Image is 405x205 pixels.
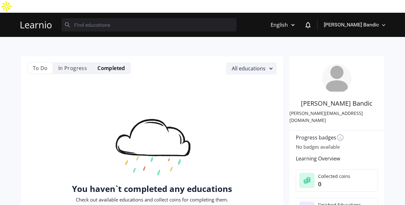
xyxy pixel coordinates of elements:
div: Progress badges [289,131,337,142]
img: employee-placeholder.png [322,64,352,93]
img: progress-badges-icon.svg [336,134,344,142]
div: Learning Overview [289,152,384,163]
img: collected-coins.svg [299,173,315,188]
li: Completed [92,62,131,74]
h4: You haven`t completed any educations [72,184,232,194]
span: No badges available [296,144,340,150]
button: All educations [226,62,277,74]
img: no-educations.gif [89,111,216,200]
input: Find educations [61,18,237,32]
a: Learnio [20,18,52,32]
span: Check out available educations and collect coins for completing them. [76,196,228,203]
li: In Progress [53,62,93,74]
img: arrow-down.svg [382,24,385,26]
img: notification-bell.svg [305,22,311,28]
button: English [265,19,299,31]
div: [PERSON_NAME] Bandic [301,100,373,107]
div: [PERSON_NAME][EMAIL_ADDRESS][DOMAIN_NAME] [289,110,384,131]
li: To Do [27,62,53,74]
div: 0 [318,180,374,188]
div: Collected coins [318,173,374,180]
span: [PERSON_NAME] Bandic [324,21,379,29]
